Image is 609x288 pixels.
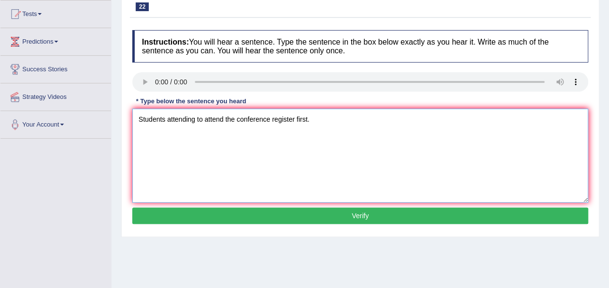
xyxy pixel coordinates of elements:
[132,96,250,106] div: * Type below the sentence you heard
[132,208,588,224] button: Verify
[0,28,111,52] a: Predictions
[0,0,111,25] a: Tests
[136,2,149,11] span: 22
[0,111,111,135] a: Your Account
[142,38,189,46] b: Instructions:
[132,30,588,63] h4: You will hear a sentence. Type the sentence in the box below exactly as you hear it. Write as muc...
[0,56,111,80] a: Success Stories
[0,83,111,108] a: Strategy Videos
